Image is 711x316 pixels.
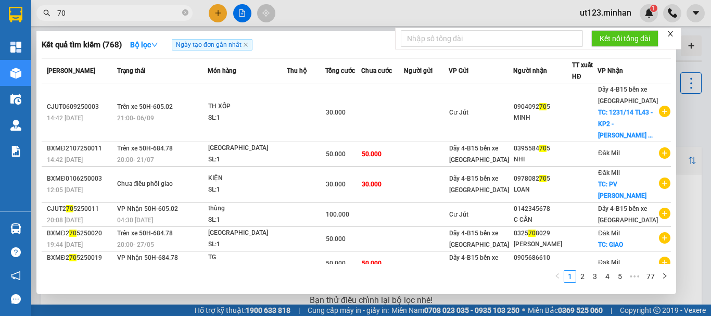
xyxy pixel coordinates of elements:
div: SL: 1 [208,214,286,226]
span: 30.000 [326,181,346,188]
span: 50.000 [326,235,346,243]
div: [GEOGRAPHIC_DATA] [208,227,286,239]
li: 3 [589,270,601,283]
div: TH XỐP [208,101,286,112]
li: 5 [614,270,626,283]
div: BXMĐ0106250003 [47,173,114,184]
span: plus-circle [659,257,670,268]
span: TC: 1231/14 TL43 - KP2 - [PERSON_NAME] ... [598,109,653,139]
span: 14:42 [DATE] [47,156,83,163]
strong: Bộ lọc [130,41,158,49]
span: left [554,273,561,279]
div: thùng [208,203,286,214]
span: Dãy 4-B15 bến xe [GEOGRAPHIC_DATA] [449,145,509,163]
span: close-circle [182,9,188,16]
span: 14:42 [DATE] [47,115,83,122]
span: Đăk Mil [598,259,619,266]
span: Đăk Mil [598,230,619,237]
input: Nhập số tổng đài [401,30,583,47]
div: NHI [514,154,572,165]
span: 20:00 - 21/07 [117,156,154,163]
h3: Kết quả tìm kiếm ( 768 ) [42,40,122,50]
span: VP Nhận 50H-605.02 [117,205,178,212]
span: [PERSON_NAME] [47,67,95,74]
span: Người gửi [404,67,433,74]
span: Chưa cước [361,67,392,74]
span: Dãy 4-B15 bến xe [GEOGRAPHIC_DATA] [449,175,509,194]
img: dashboard-icon [10,42,21,53]
button: Kết nối tổng đài [591,30,658,47]
span: 30.000 [362,181,382,188]
div: BXMĐ2 5250020 [47,228,114,239]
span: 20:00 - 27/05 [117,241,154,248]
a: 77 [643,271,658,282]
span: notification [11,271,21,281]
img: warehouse-icon [10,223,21,234]
div: SL: 1 [208,239,286,250]
span: 50.000 [326,150,346,158]
button: left [551,270,564,283]
span: right [662,273,668,279]
span: plus-circle [659,106,670,117]
div: LOAN [514,184,572,195]
span: 70 [69,230,77,237]
span: plus-circle [659,147,670,159]
span: 50.000 [362,260,382,267]
span: 70 [539,145,547,152]
span: Ngày tạo đơn gần nhất [172,39,252,50]
input: Tìm tên, số ĐT hoặc mã đơn [57,7,180,19]
button: Bộ lọcdown [122,36,167,53]
div: MINH [514,112,572,123]
span: question-circle [11,247,21,257]
span: Tổng cước [325,67,355,74]
a: 2 [577,271,588,282]
div: 0905686610 [514,252,572,263]
span: Dãy 4-B15 bến xe [GEOGRAPHIC_DATA] [598,205,658,224]
li: 1 [564,270,576,283]
span: VP Nhận [598,67,623,74]
span: 21:00 - 06/09 [117,115,154,122]
span: 04:30 [DATE] [117,217,153,224]
span: 50.000 [326,260,346,267]
span: 30.000 [326,109,346,116]
span: 70 [66,205,73,212]
span: Người nhận [513,67,547,74]
span: TC: GIAO [598,241,623,248]
div: [GEOGRAPHIC_DATA] [208,143,286,154]
span: plus-circle [659,178,670,189]
img: warehouse-icon [10,68,21,79]
span: 19:44 [DATE] [47,241,83,248]
a: 5 [614,271,626,282]
span: plus-circle [659,208,670,219]
div: KIỆN [208,173,286,184]
li: 77 [643,270,658,283]
span: TC: PV [PERSON_NAME] [598,181,646,199]
a: 1 [564,271,576,282]
div: 0325 8029 [514,228,572,239]
span: Trên xe 50H-684.78 [117,145,173,152]
span: Kết nối tổng đài [600,33,650,44]
div: SL: 1 [208,184,286,196]
span: Món hàng [208,67,236,74]
span: close-circle [182,8,188,18]
li: 4 [601,270,614,283]
a: 4 [602,271,613,282]
span: Đăk Mil [598,169,619,176]
div: 0978082 5 [514,173,572,184]
img: solution-icon [10,146,21,157]
span: down [151,41,158,48]
span: Cư Jút [449,211,468,218]
span: plus-circle [659,232,670,244]
div: 0904092 5 [514,102,572,112]
span: 50.000 [362,150,382,158]
span: Thu hộ [287,67,307,74]
div: HẰNG [514,263,572,274]
span: TT xuất HĐ [572,61,593,80]
span: Trạng thái [117,67,145,74]
span: 70 [539,175,547,182]
div: [PERSON_NAME] [514,239,572,250]
li: Previous Page [551,270,564,283]
span: Trên xe 50H-684.78 [117,230,173,237]
a: 3 [589,271,601,282]
span: Trên xe 50H-605.02 [117,103,173,110]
